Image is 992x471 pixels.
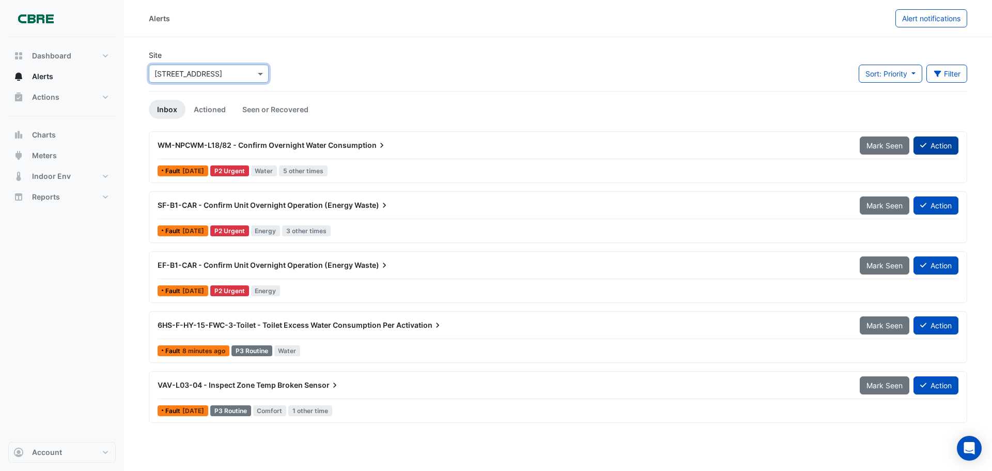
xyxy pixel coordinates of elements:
[182,227,204,235] span: Wed 03-Sep-2025 21:04 AEST
[8,125,116,145] button: Charts
[149,100,185,119] a: Inbox
[158,141,327,149] span: WM-NPCWM-L18/82 - Confirm Overnight Water
[913,316,958,335] button: Action
[13,51,24,61] app-icon: Dashboard
[210,405,251,416] div: P3 Routine
[860,136,909,155] button: Mark Seen
[859,65,922,83] button: Sort: Priority
[866,201,903,210] span: Mark Seen
[860,316,909,335] button: Mark Seen
[895,9,967,27] button: Alert notifications
[32,71,53,82] span: Alerts
[32,51,71,61] span: Dashboard
[32,171,71,181] span: Indoor Env
[158,381,303,389] span: VAV-L03-04 - Inspect Zone Temp Broken
[8,87,116,108] button: Actions
[865,69,907,78] span: Sort: Priority
[8,145,116,166] button: Meters
[210,165,249,176] div: P2 Urgent
[396,320,443,330] span: Activation
[149,50,162,60] label: Site
[210,285,249,296] div: P2 Urgent
[32,150,57,161] span: Meters
[354,260,390,270] span: Waste)
[13,192,24,202] app-icon: Reports
[8,45,116,66] button: Dashboard
[866,141,903,150] span: Mark Seen
[866,321,903,330] span: Mark Seen
[328,140,387,150] span: Consumption
[32,130,56,140] span: Charts
[957,436,982,461] div: Open Intercom Messenger
[210,225,249,236] div: P2 Urgent
[8,442,116,463] button: Account
[185,100,234,119] a: Actioned
[182,407,204,415] span: Mon 01-Sep-2025 12:35 AEST
[866,381,903,390] span: Mark Seen
[288,405,332,416] span: 1 other time
[913,136,958,155] button: Action
[13,171,24,181] app-icon: Indoor Env
[282,225,331,236] span: 3 other times
[860,256,909,275] button: Mark Seen
[165,348,182,354] span: Fault
[182,287,204,295] span: Wed 03-Sep-2025 21:00 AEST
[860,376,909,394] button: Mark Seen
[12,8,59,29] img: Company Logo
[234,100,317,119] a: Seen or Recovered
[251,225,281,236] span: Energy
[158,261,353,269] span: EF-B1-CAR - Confirm Unit Overnight Operation (Energy
[913,196,958,215] button: Action
[158,321,395,329] span: 6HS-F-HY-15-FWC-3-Toilet - Toilet Excess Water Consumption Per
[13,71,24,82] app-icon: Alerts
[253,405,287,416] span: Comfort
[860,196,909,215] button: Mark Seen
[182,167,204,175] span: Thu 04-Sep-2025 03:31 AEST
[165,408,182,414] span: Fault
[251,285,281,296] span: Energy
[13,92,24,102] app-icon: Actions
[8,187,116,207] button: Reports
[32,92,59,102] span: Actions
[231,345,272,356] div: P3 Routine
[13,130,24,140] app-icon: Charts
[13,150,24,161] app-icon: Meters
[165,228,182,234] span: Fault
[902,14,960,23] span: Alert notifications
[32,192,60,202] span: Reports
[165,168,182,174] span: Fault
[866,261,903,270] span: Mark Seen
[913,256,958,275] button: Action
[354,200,390,210] span: Waste)
[158,201,353,209] span: SF-B1-CAR - Confirm Unit Overnight Operation (Energy
[149,13,170,24] div: Alerts
[8,166,116,187] button: Indoor Env
[8,66,116,87] button: Alerts
[182,347,225,355] span: Fri 05-Sep-2025 12:00 AEST
[274,345,301,356] span: Water
[165,288,182,294] span: Fault
[913,376,958,394] button: Action
[251,165,277,176] span: Water
[32,447,62,458] span: Account
[279,165,328,176] span: 5 other times
[926,65,968,83] button: Filter
[304,380,340,390] span: Sensor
